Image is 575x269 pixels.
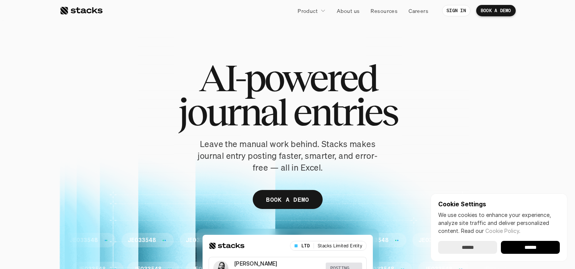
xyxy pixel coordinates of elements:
a: SIGN IN [442,5,470,16]
span: AI-powered [199,61,377,95]
p: SIGN IN [447,8,466,13]
p: JE033548 [128,237,156,244]
p: BOOK A DEMO [266,194,309,205]
p: Product [298,7,318,15]
p: JE033548 [186,237,214,244]
span: journal [178,95,287,129]
p: Careers [409,7,428,15]
a: BOOK A DEMO [253,190,323,209]
p: We use cookies to enhance your experience, analyze site traffic and deliver personalized content. [438,211,560,235]
p: Resources [371,7,398,15]
p: Cookie Settings [438,201,560,207]
p: About us [337,7,360,15]
a: Careers [404,4,433,17]
a: Resources [366,4,402,17]
a: About us [332,4,364,17]
a: Cookie Policy [485,228,519,234]
span: Read our . [461,228,520,234]
a: BOOK A DEMO [476,5,516,16]
span: entries [293,95,397,129]
p: Leave the manual work behind. Stacks makes journal entry posting faster, smarter, and error-free ... [193,138,383,173]
p: JE033548 [244,237,272,244]
p: JE033548 [302,237,330,244]
p: BOOK A DEMO [481,8,511,13]
p: JE033548 [418,237,447,244]
p: JE033548 [70,237,98,244]
p: JE033548 [360,237,388,244]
